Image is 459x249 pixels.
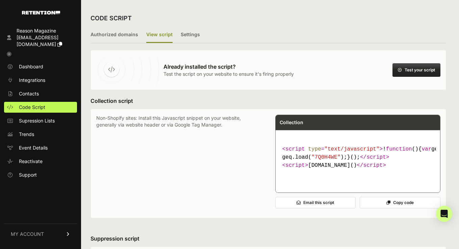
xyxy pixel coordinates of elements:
a: Integrations [4,75,77,86]
button: Test your script [392,63,440,77]
h2: CODE SCRIPT [91,14,132,23]
span: Reactivate [19,158,43,165]
span: Contacts [19,90,39,97]
h3: Collection script [91,97,446,105]
span: MY ACCOUNT [11,231,44,237]
p: Test the script on your website to ensure it's firing properly [163,71,294,77]
a: MY ACCOUNT [4,224,77,244]
span: Integrations [19,77,45,84]
button: Email this script [275,197,356,208]
a: Reactivate [4,156,77,167]
span: Code Script [19,104,45,111]
span: var [422,146,431,152]
label: View script [146,27,173,43]
a: Code Script [4,102,77,113]
span: Event Details [19,144,48,151]
div: Collection [276,115,440,130]
span: Supression Lists [19,117,55,124]
a: Trends [4,129,77,140]
code: [DOMAIN_NAME]() [280,142,436,172]
span: ( ) [386,146,418,152]
span: script [285,162,305,168]
span: < = > [282,146,383,152]
label: Settings [181,27,200,43]
span: script [285,146,305,152]
span: "text/javascript" [324,146,379,152]
div: Open Intercom Messenger [436,206,452,222]
a: Event Details [4,142,77,153]
a: Dashboard [4,61,77,72]
span: script [366,154,386,160]
a: Reason Magazine [EMAIL_ADDRESS][DOMAIN_NAME] [4,25,77,50]
div: Reason Magazine [17,27,74,34]
span: Support [19,172,37,178]
label: Authorized domains [91,27,138,43]
span: Trends [19,131,34,138]
a: Contacts [4,88,77,99]
span: [EMAIL_ADDRESS][DOMAIN_NAME] [17,35,58,47]
h3: Suppression script [91,234,446,243]
span: script [363,162,383,168]
span: function [386,146,412,152]
a: Supression Lists [4,115,77,126]
span: "7Q0H4WE" [311,154,340,160]
span: < > [282,162,308,168]
span: </ > [360,154,389,160]
p: Non-Shopify sites: Install this Javascript snippet on your website, generally via website header ... [96,115,262,212]
span: Dashboard [19,63,43,70]
button: Copy code [360,197,440,208]
a: Support [4,169,77,180]
span: </ > [357,162,386,168]
span: type [308,146,321,152]
h3: Already installed the script? [163,63,294,71]
img: Retention.com [22,11,60,15]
